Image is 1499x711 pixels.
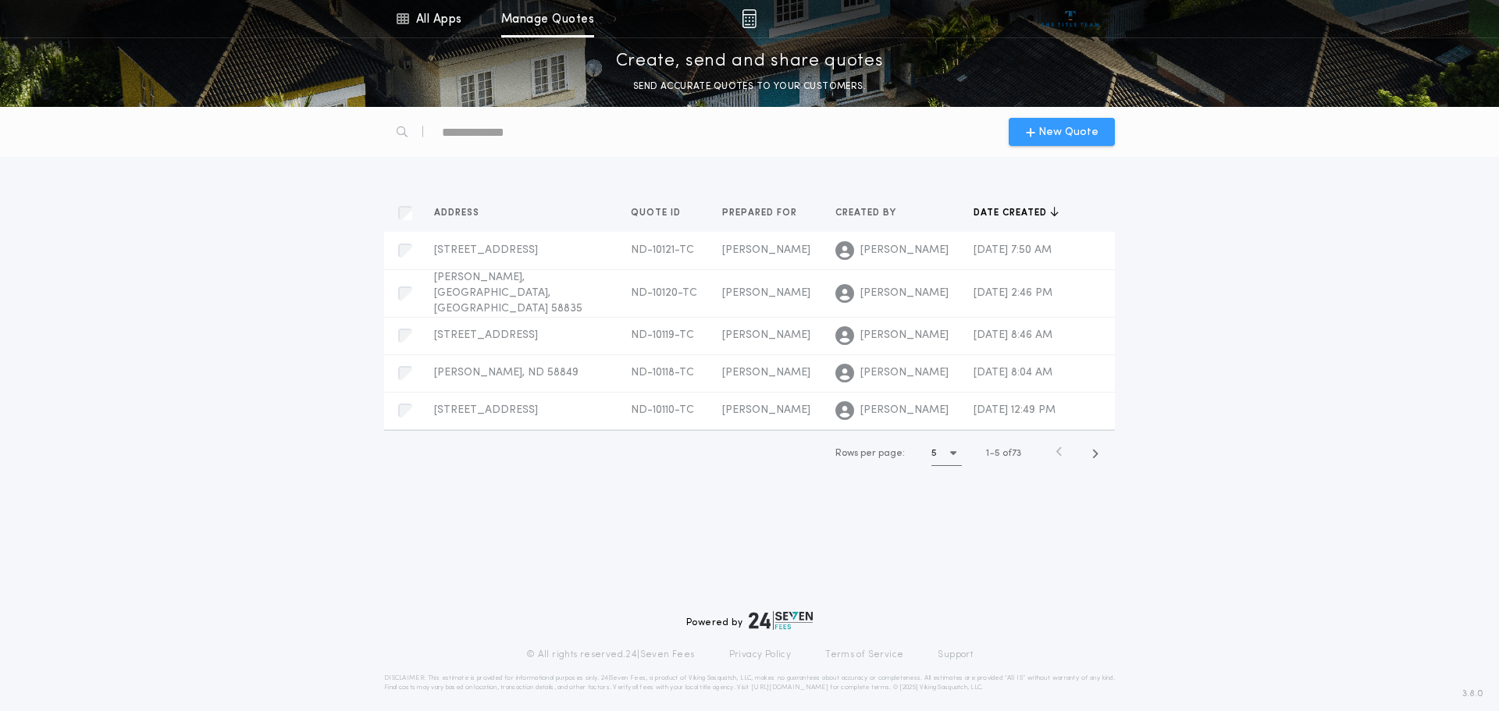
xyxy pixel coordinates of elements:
[974,205,1059,221] button: Date created
[526,649,695,661] p: © All rights reserved. 24|Seven Fees
[974,287,1052,299] span: [DATE] 2:46 PM
[751,684,828,691] a: [URL][DOMAIN_NAME]
[938,649,973,661] a: Support
[729,649,792,661] a: Privacy Policy
[434,329,538,341] span: [STREET_ADDRESS]
[1009,118,1115,146] button: New Quote
[1002,446,1021,460] span: of 73
[986,449,989,458] span: 1
[931,441,962,466] button: 5
[742,9,757,28] img: img
[722,207,800,219] span: Prepared for
[631,367,694,379] span: ND-10118-TC
[974,207,1050,219] span: Date created
[631,207,684,219] span: Quote ID
[974,404,1056,416] span: [DATE] 12:49 PM
[1462,687,1483,701] span: 3.8.0
[860,328,949,343] span: [PERSON_NAME]
[633,79,866,94] p: SEND ACCURATE QUOTES TO YOUR CUSTOMERS.
[686,611,813,630] div: Powered by
[722,329,810,341] span: [PERSON_NAME]
[749,611,813,630] img: logo
[860,243,949,258] span: [PERSON_NAME]
[631,205,693,221] button: Quote ID
[631,404,694,416] span: ND-10110-TC
[860,286,949,301] span: [PERSON_NAME]
[931,446,937,461] h1: 5
[825,649,903,661] a: Terms of Service
[860,403,949,418] span: [PERSON_NAME]
[384,674,1115,692] p: DISCLAIMER: This estimate is provided for informational purposes only. 24|Seven Fees, a product o...
[1041,11,1100,27] img: vs-icon
[434,205,491,221] button: Address
[835,207,899,219] span: Created by
[722,287,810,299] span: [PERSON_NAME]
[974,329,1052,341] span: [DATE] 8:46 AM
[860,365,949,381] span: [PERSON_NAME]
[974,367,1052,379] span: [DATE] 8:04 AM
[835,205,908,221] button: Created by
[434,244,538,256] span: [STREET_ADDRESS]
[631,329,694,341] span: ND-10119-TC
[631,244,694,256] span: ND-10121-TC
[434,367,579,379] span: [PERSON_NAME], ND 58849
[722,367,810,379] span: [PERSON_NAME]
[434,272,582,315] span: [PERSON_NAME], [GEOGRAPHIC_DATA], [GEOGRAPHIC_DATA] 58835
[434,207,482,219] span: Address
[722,404,810,416] span: [PERSON_NAME]
[616,49,884,74] p: Create, send and share quotes
[995,449,1000,458] span: 5
[835,449,905,458] span: Rows per page:
[434,404,538,416] span: [STREET_ADDRESS]
[722,244,810,256] span: [PERSON_NAME]
[1038,124,1098,140] span: New Quote
[631,287,697,299] span: ND-10120-TC
[974,244,1052,256] span: [DATE] 7:50 AM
